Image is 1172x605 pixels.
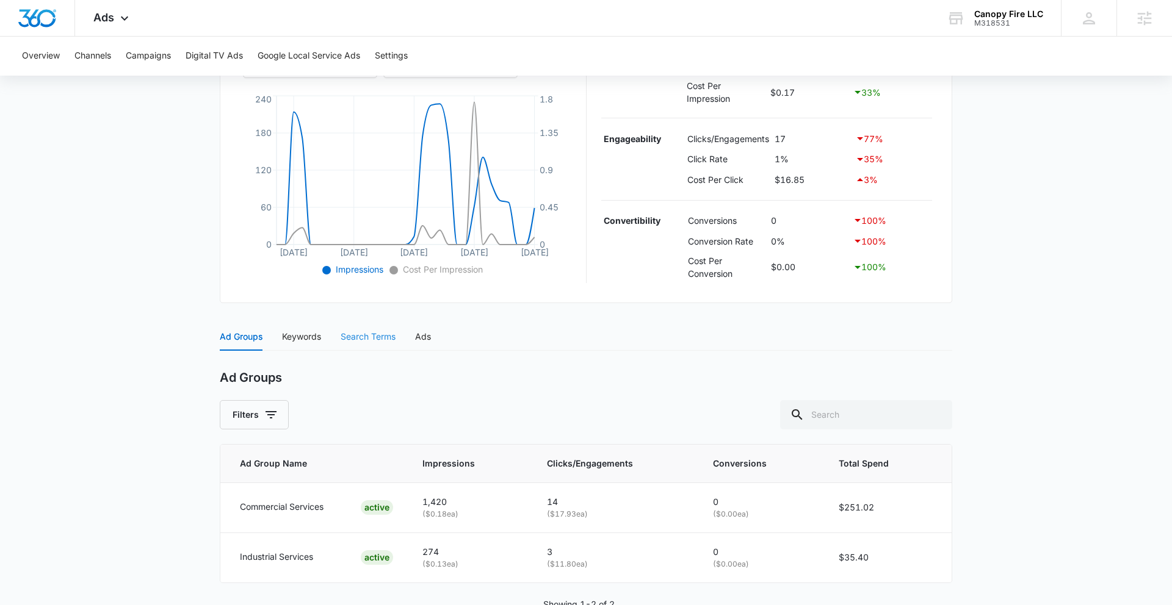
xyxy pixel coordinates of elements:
[20,32,29,41] img: website_grey.svg
[713,509,809,520] p: ( $0.00 ea)
[713,559,809,570] p: ( $0.00 ea)
[20,20,29,29] img: logo_orange.svg
[684,149,772,170] td: Click Rate
[768,210,850,231] td: 0
[540,202,559,212] tspan: 0.45
[855,173,929,187] div: 3 %
[768,231,850,251] td: 0%
[853,85,929,99] div: 33 %
[333,264,383,274] span: Impressions
[772,170,852,190] td: $16.85
[33,71,43,81] img: tab_domain_overview_orange.svg
[258,37,360,76] button: Google Local Service Ads
[853,213,929,227] div: 100 %
[540,93,553,104] tspan: 1.8
[768,251,850,283] td: $0.00
[685,210,769,231] td: Conversions
[853,234,929,248] div: 100 %
[974,19,1043,27] div: account id
[400,246,428,257] tspan: [DATE]
[684,170,772,190] td: Cost Per Click
[220,330,262,343] div: Ad Groups
[361,500,393,515] div: ACTIVE
[772,149,852,170] td: 1%
[375,37,408,76] button: Settings
[46,72,109,80] div: Domain Overview
[684,128,772,149] td: Clicks/Engagements
[126,37,171,76] button: Campaigns
[684,76,767,108] td: Cost Per Impression
[547,495,684,509] p: 14
[240,457,375,470] span: Ad Group Name
[240,550,313,564] p: Industrial Services
[135,72,206,80] div: Keywords by Traffic
[460,246,488,257] tspan: [DATE]
[767,76,850,108] td: $0.17
[685,251,769,283] td: Cost Per Conversion
[186,37,243,76] button: Digital TV Ads
[34,20,60,29] div: v 4.0.25
[772,128,852,149] td: 17
[220,400,289,429] button: Filters
[261,202,272,212] tspan: 60
[974,9,1043,19] div: account name
[361,550,393,565] div: ACTIVE
[540,127,559,138] tspan: 1.35
[839,457,914,470] span: Total Spend
[280,246,308,257] tspan: [DATE]
[853,260,929,274] div: 100 %
[540,239,545,249] tspan: 0
[604,215,660,226] strong: Convertibility
[547,457,666,470] span: Clicks/Engagements
[400,264,483,274] span: Cost Per Impression
[422,509,518,520] p: ( $0.18 ea)
[22,37,60,76] button: Overview
[240,500,324,514] p: Commercial Services
[547,545,684,559] p: 3
[824,532,952,582] td: $35.40
[255,93,272,104] tspan: 240
[780,400,952,429] input: Search
[340,246,368,257] tspan: [DATE]
[547,509,684,520] p: ( $17.93 ea)
[521,246,549,257] tspan: [DATE]
[540,165,553,175] tspan: 0.9
[422,559,518,570] p: ( $0.13 ea)
[604,134,661,144] strong: Engageability
[713,495,809,509] p: 0
[121,71,131,81] img: tab_keywords_by_traffic_grey.svg
[824,482,952,532] td: $251.02
[685,231,769,251] td: Conversion Rate
[74,37,111,76] button: Channels
[422,457,500,470] span: Impressions
[547,559,684,570] p: ( $11.80 ea)
[282,330,321,343] div: Keywords
[220,370,282,385] h2: Ad Groups
[422,545,518,559] p: 274
[266,239,272,249] tspan: 0
[341,330,396,343] div: Search Terms
[713,457,792,470] span: Conversions
[255,165,272,175] tspan: 120
[855,131,929,146] div: 77 %
[415,330,431,343] div: Ads
[32,32,134,41] div: Domain: [DOMAIN_NAME]
[855,152,929,166] div: 35 %
[93,11,114,24] span: Ads
[713,545,809,559] p: 0
[422,495,518,509] p: 1,420
[255,127,272,138] tspan: 180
